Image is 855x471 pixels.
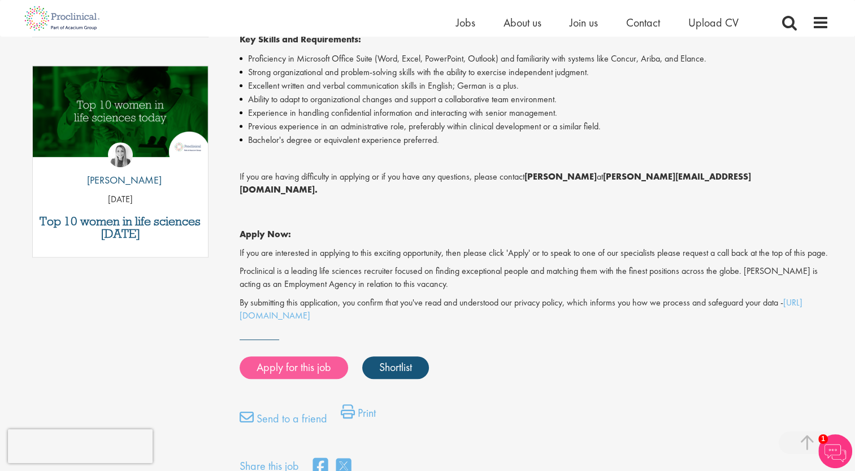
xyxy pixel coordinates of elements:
p: If you are interested in applying to this exciting opportunity, then please click 'Apply' or to s... [240,247,829,260]
li: Excellent written and verbal communication skills in English; German is a plus. [240,79,829,93]
a: Shortlist [362,356,429,379]
img: Hannah Burke [108,142,133,167]
li: Previous experience in an administrative role, preferably within clinical development or a simila... [240,120,829,133]
a: Send to a friend [240,410,327,433]
li: Ability to adapt to organizational changes and support a collaborative team environment. [240,93,829,106]
img: Chatbot [818,434,852,468]
a: [URL][DOMAIN_NAME] [240,296,802,321]
p: [PERSON_NAME] [79,173,162,187]
a: Link to a post [33,66,209,166]
li: Experience in handling confidential information and interacting with senior management. [240,106,829,120]
a: Print [341,404,376,427]
a: Top 10 women in life sciences [DATE] [38,215,203,240]
img: Top 10 women in life sciences today [33,66,209,157]
a: Hannah Burke [PERSON_NAME] [79,142,162,193]
a: Apply for this job [240,356,348,379]
strong: [PERSON_NAME] [524,171,597,182]
li: Bachelor's degree or equivalent experience preferred. [240,133,829,147]
a: Join us [570,15,598,30]
iframe: reCAPTCHA [8,429,153,463]
strong: Key Skills and Requirements: [240,33,361,45]
a: Contact [626,15,660,30]
a: Jobs [456,15,475,30]
a: Upload CV [688,15,739,30]
strong: Apply Now: [240,228,291,240]
span: 1 [818,434,828,444]
p: Proclinical is a leading life sciences recruiter focused on finding exceptional people and matchi... [240,265,829,291]
strong: [PERSON_NAME][EMAIL_ADDRESS][DOMAIN_NAME]. [240,171,751,195]
p: [DATE] [33,193,209,206]
a: About us [504,15,541,30]
li: Proficiency in Microsoft Office Suite (Word, Excel, PowerPoint, Outlook) and familiarity with sys... [240,52,829,66]
p: By submitting this application, you confirm that you've read and understood our privacy policy, w... [240,296,829,322]
p: If you are having difficulty in applying or if you have any questions, please contact at [240,171,829,197]
li: Strong organizational and problem-solving skills with the ability to exercise independent judgment. [240,66,829,79]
